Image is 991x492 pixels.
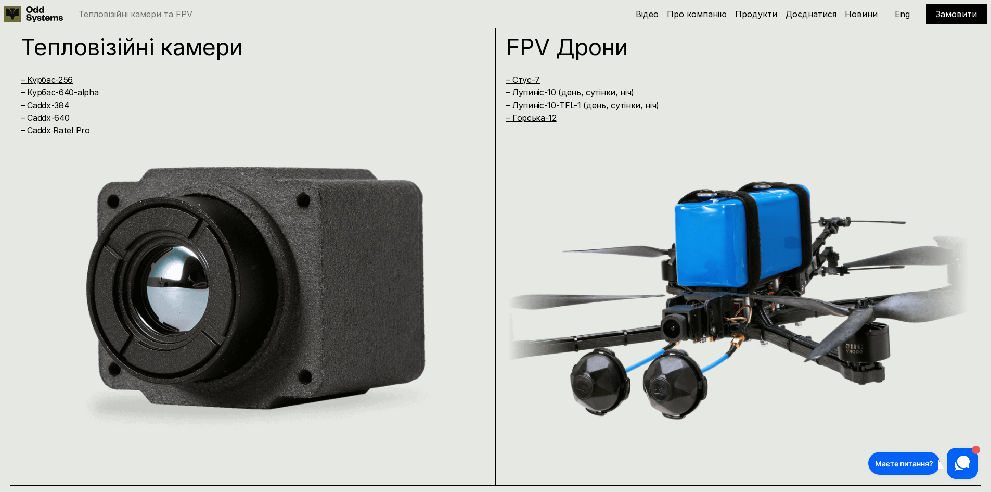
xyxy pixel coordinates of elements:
[21,112,69,123] a: – Caddx-640
[21,74,73,85] a: – Курбас-256
[506,35,943,58] h1: FPV Дрони
[21,100,69,110] a: – Caddx-384
[636,9,659,19] a: Відео
[936,9,977,19] a: Замовити
[506,112,557,123] a: – Горська-12
[895,10,910,18] p: Eng
[866,445,981,482] iframe: HelpCrunch
[735,9,777,19] a: Продукти
[79,10,192,18] p: Тепловізійні камери та FPV
[21,87,98,97] a: – Курбас-640-alpha
[786,9,836,19] a: Доєднатися
[506,74,540,85] a: – Стус-7
[667,9,727,19] a: Про компанію
[506,87,634,97] a: – Лупиніс-10 (день, сутінки, ніч)
[21,125,90,135] a: – Caddx Ratel Pro
[506,100,660,110] a: – Лупиніс-10-TFL-1 (день, сутінки, ніч)
[845,9,878,19] a: Новини
[21,35,457,58] h1: Тепловізійні камери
